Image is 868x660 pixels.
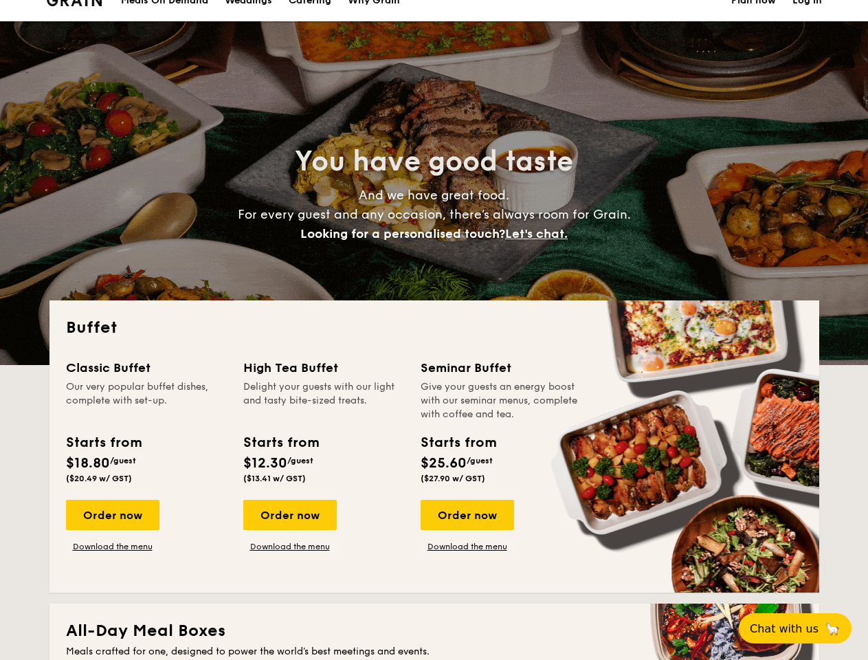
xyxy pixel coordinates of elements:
span: /guest [110,456,136,465]
div: Give your guests an energy boost with our seminar menus, complete with coffee and tea. [421,380,581,421]
span: Looking for a personalised touch? [300,226,505,241]
span: 🦙 [824,621,841,637]
h2: Buffet [66,317,803,339]
a: Download the menu [421,541,514,552]
h2: All-Day Meal Boxes [66,620,803,642]
div: Order now [66,500,159,530]
span: ($20.49 w/ GST) [66,474,132,483]
div: Starts from [243,432,318,453]
span: And we have great food. For every guest and any occasion, there’s always room for Grain. [238,188,631,241]
div: Our very popular buffet dishes, complete with set-up. [66,380,227,421]
div: High Tea Buffet [243,358,404,377]
a: Download the menu [243,541,337,552]
span: $25.60 [421,455,467,472]
span: You have good taste [295,145,573,178]
span: /guest [467,456,493,465]
span: Let's chat. [505,226,568,241]
span: ($27.90 w/ GST) [421,474,485,483]
span: Chat with us [750,622,819,635]
span: /guest [287,456,313,465]
a: Download the menu [66,541,159,552]
div: Meals crafted for one, designed to power the world's best meetings and events. [66,645,803,659]
div: Seminar Buffet [421,358,581,377]
div: Delight your guests with our light and tasty bite-sized treats. [243,380,404,421]
div: Starts from [421,432,496,453]
span: $18.80 [66,455,110,472]
div: Order now [421,500,514,530]
div: Starts from [66,432,141,453]
button: Chat with us🦙 [739,613,852,643]
span: ($13.41 w/ GST) [243,474,306,483]
span: $12.30 [243,455,287,472]
div: Order now [243,500,337,530]
div: Classic Buffet [66,358,227,377]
